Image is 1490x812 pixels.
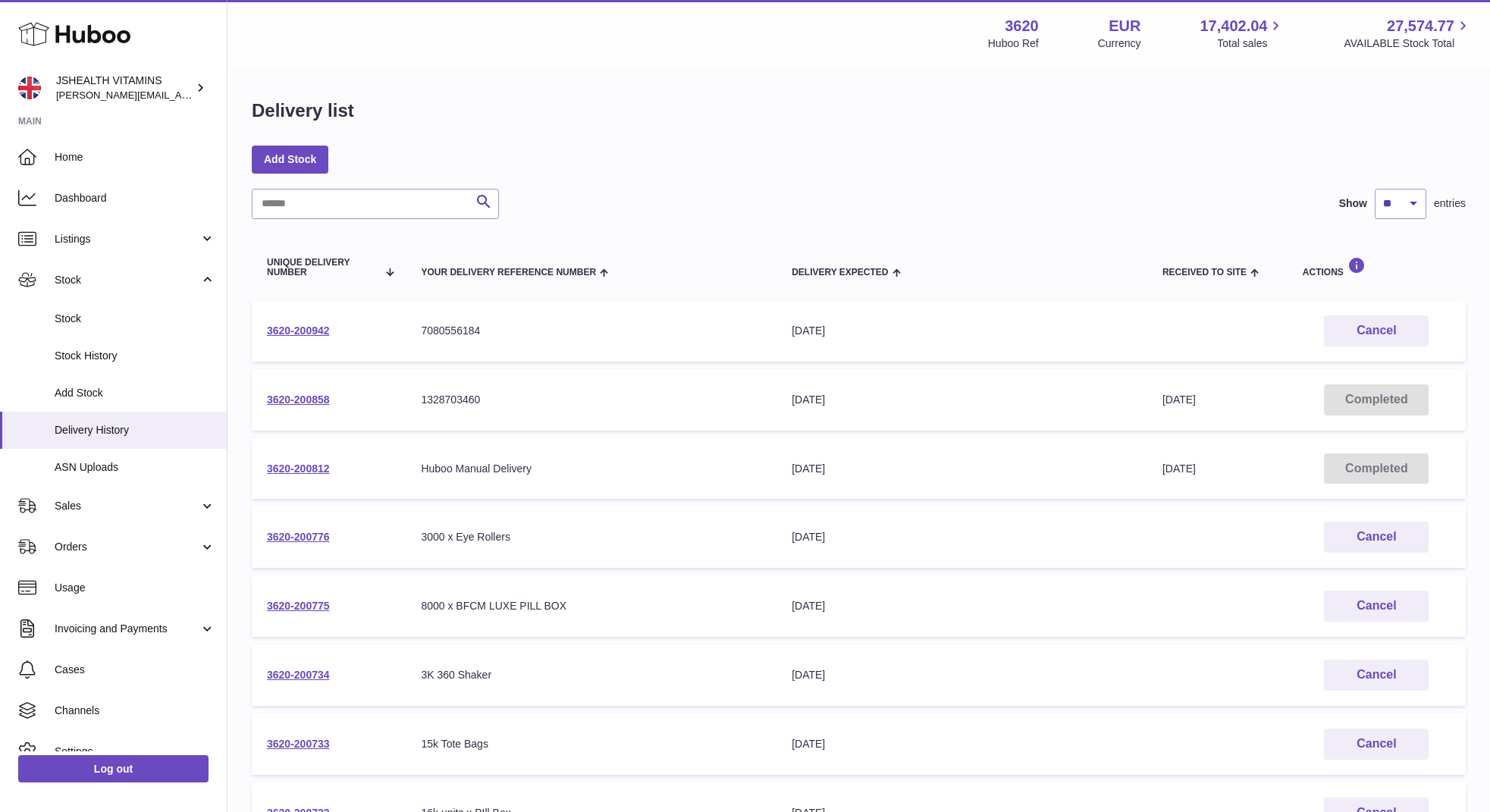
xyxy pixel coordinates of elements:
span: Listings [55,232,199,246]
span: Received to Site [1162,268,1247,277]
span: Channels [55,704,215,718]
span: Usage [55,581,215,595]
span: Dashboard [55,191,215,205]
span: [PERSON_NAME][EMAIL_ADDRESS][DOMAIN_NAME] [56,89,304,101]
a: 3620-200775 [267,600,330,612]
div: 1328703460 [421,393,761,407]
div: 8000 x BFCM LUXE PILL BOX [421,599,761,613]
span: Total sales [1217,36,1285,51]
span: Delivery History [55,423,215,437]
span: Stock [55,273,199,287]
div: Actions [1303,257,1451,277]
span: [DATE] [1162,462,1196,475]
span: Sales [55,499,199,513]
div: [DATE] [792,462,1132,476]
div: JSHEALTH VITAMINS [56,74,193,102]
span: Add Stock [55,386,215,400]
div: 3000 x Eye Rollers [421,530,761,544]
div: [DATE] [792,530,1132,544]
div: 7080556184 [421,324,761,338]
div: 3K 360 Shaker [421,668,761,682]
div: [DATE] [792,668,1132,682]
span: Delivery Expected [792,268,888,277]
a: 3620-200734 [267,669,330,681]
div: Huboo Manual Delivery [421,462,761,476]
div: [DATE] [792,599,1132,613]
span: Stock History [55,349,215,363]
span: Cases [55,663,215,677]
h1: Delivery list [252,99,354,123]
div: Currency [1098,36,1141,51]
div: [DATE] [792,393,1132,407]
span: AVAILABLE Stock Total [1344,36,1472,51]
strong: EUR [1109,16,1140,36]
span: Your Delivery Reference Number [421,268,596,277]
span: Home [55,150,215,165]
button: Cancel [1324,729,1429,760]
span: ASN Uploads [55,460,215,475]
button: Cancel [1324,315,1429,346]
span: [DATE] [1162,393,1196,406]
a: 3620-200942 [267,324,330,337]
a: 27,574.77 AVAILABLE Stock Total [1344,16,1472,51]
div: 15k Tote Bags [421,737,761,751]
div: Huboo Ref [988,36,1039,51]
span: Settings [55,745,215,759]
img: francesca@jshealthvitamins.com [18,77,41,99]
span: Stock [55,312,215,326]
button: Cancel [1324,522,1429,553]
strong: 3620 [1005,16,1039,36]
a: 3620-200858 [267,393,330,406]
a: Add Stock [252,146,328,173]
div: [DATE] [792,324,1132,338]
span: Invoicing and Payments [55,622,199,636]
span: 27,574.77 [1387,16,1454,36]
span: Unique Delivery Number [267,258,378,277]
span: entries [1434,196,1466,211]
a: Log out [18,755,209,782]
a: 17,402.04 Total sales [1200,16,1285,51]
div: [DATE] [792,737,1132,751]
label: Show [1339,196,1367,211]
a: 3620-200812 [267,462,330,475]
span: Orders [55,540,199,554]
span: 17,402.04 [1200,16,1267,36]
button: Cancel [1324,591,1429,622]
a: 3620-200776 [267,531,330,543]
a: 3620-200733 [267,738,330,750]
button: Cancel [1324,660,1429,691]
